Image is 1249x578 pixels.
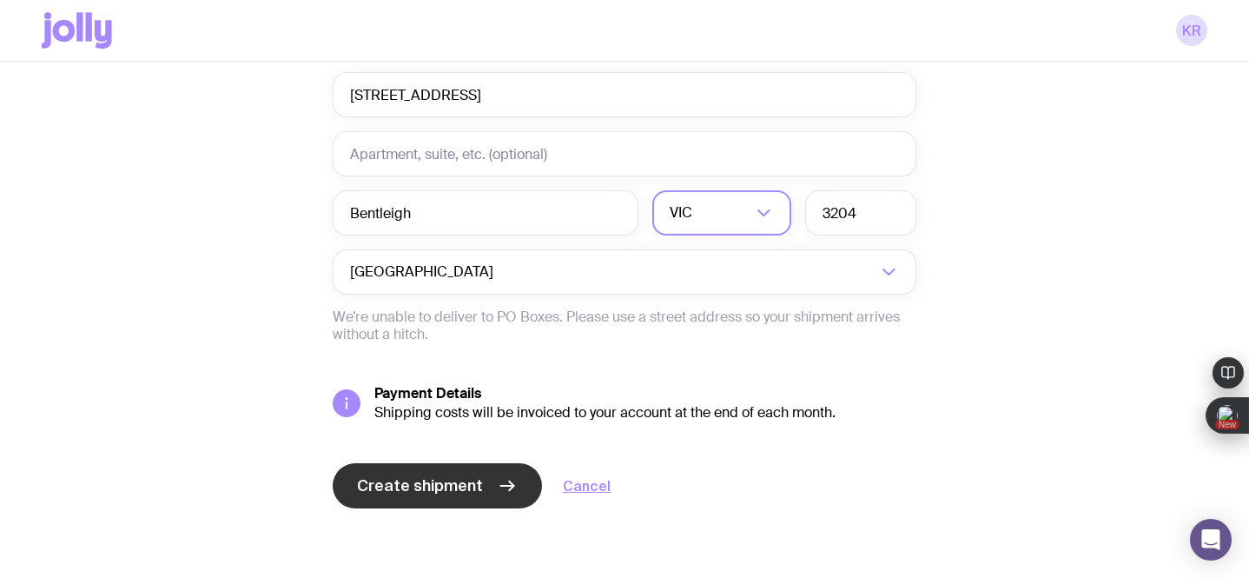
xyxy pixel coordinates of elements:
input: Search for option [497,249,876,295]
a: Cancel [563,475,611,496]
input: Suburb [333,190,638,236]
input: Postcode [805,190,916,236]
span: Create shipment [357,475,483,496]
input: Search for option [696,190,751,236]
input: Street Address [333,72,916,117]
span: VIC [670,190,696,236]
div: Open Intercom Messenger [1190,519,1232,561]
a: KR [1176,15,1207,46]
div: Search for option [333,249,916,295]
span: [GEOGRAPHIC_DATA] [350,249,497,295]
input: Apartment, suite, etc. (optional) [333,131,916,176]
div: Search for option [652,190,791,236]
div: Shipping costs will be invoiced to your account at the end of each month. [374,404,916,422]
h5: Payment Details [374,385,916,402]
button: Create shipment [333,463,542,508]
p: We’re unable to deliver to PO Boxes. Please use a street address so your shipment arrives without... [333,309,916,343]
